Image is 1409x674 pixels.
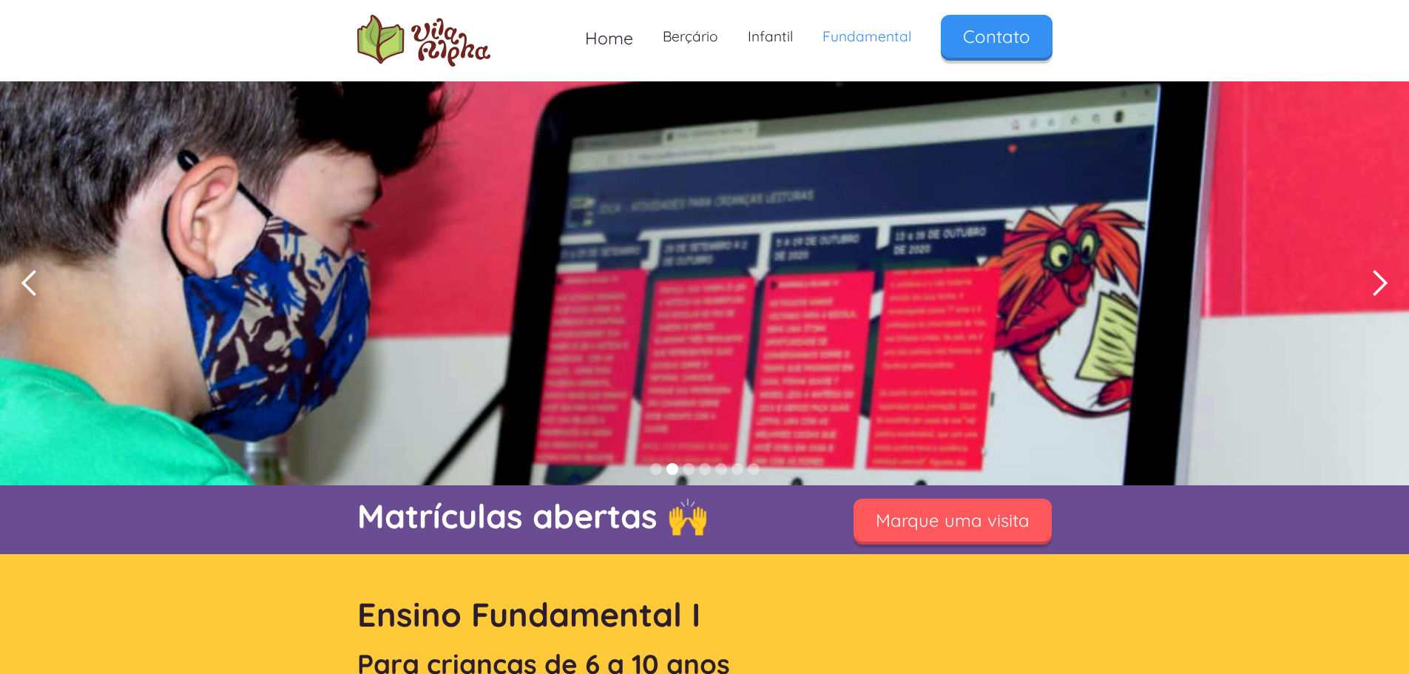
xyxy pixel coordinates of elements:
[357,15,490,67] a: home
[715,463,727,475] div: Show slide 5 of 7
[854,499,1052,542] a: Marque uma visita
[699,463,711,475] div: Show slide 4 of 7
[731,463,743,475] div: Show slide 6 of 7
[357,493,816,539] p: Matrículas abertas 🙌
[648,15,733,58] a: Berçário
[585,27,633,49] span: Home
[357,591,1052,638] h1: Ensino Fundamental I
[683,463,695,475] div: Show slide 3 of 7
[733,15,808,58] a: Infantil
[941,15,1052,58] a: Contato
[1350,81,1409,486] div: next slide
[808,15,926,58] a: Fundamental
[748,463,760,475] div: Show slide 7 of 7
[570,15,648,61] a: Home
[650,463,662,475] div: Show slide 1 of 7
[357,15,490,67] img: logo Escola Vila Alpha
[666,463,678,475] div: Show slide 2 of 7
